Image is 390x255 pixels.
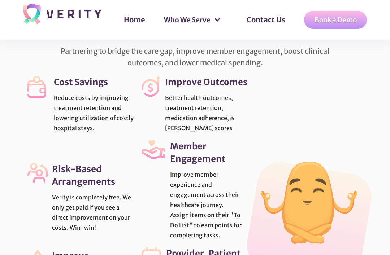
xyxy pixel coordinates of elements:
[165,76,247,88] div: Improve Outcomes
[52,192,135,233] div: Verity is completely free. We only get paid if you see a direct improvement on your costs. Win-win!
[54,76,108,88] div: Cost Savings
[239,9,292,31] a: Contact Us
[117,9,152,31] a: Home
[315,16,357,23] div: Book a Demo
[232,2,300,38] div: Contact Us
[165,93,249,133] div: Better health outcomes, treatment retention, medication adherence, & [PERSON_NAME] scores
[170,140,249,165] div: Member Engagement
[157,9,228,31] div: Who We Serve
[170,170,249,240] div: Improve member experience and engagement across their healthcare journey. Assign items on their "...
[304,11,367,29] a: Book a Demo
[54,93,135,133] div: Reduce costs by improving treatment retention and lowering utilization of costly hospital stays.
[52,163,135,188] div: Risk-Based Arrangements
[164,16,211,23] div: Who We Serve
